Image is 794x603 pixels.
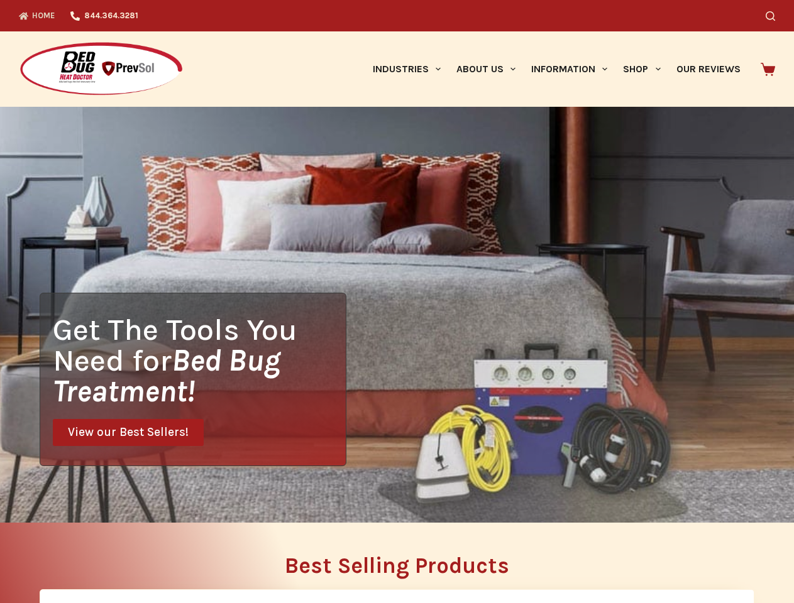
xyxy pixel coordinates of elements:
a: Industries [365,31,448,107]
i: Bed Bug Treatment! [53,342,280,409]
nav: Primary [365,31,748,107]
button: Search [766,11,775,21]
h2: Best Selling Products [40,555,754,577]
a: Shop [615,31,668,107]
img: Prevsol/Bed Bug Heat Doctor [19,41,184,97]
a: View our Best Sellers! [53,419,204,446]
span: View our Best Sellers! [68,426,189,438]
a: Our Reviews [668,31,748,107]
a: About Us [448,31,523,107]
h1: Get The Tools You Need for [53,314,346,406]
a: Information [524,31,615,107]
